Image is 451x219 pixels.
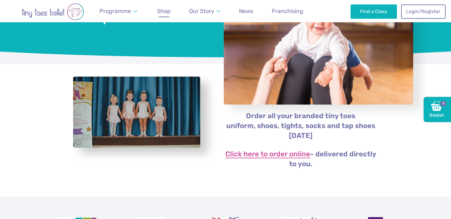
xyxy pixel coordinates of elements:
[439,100,447,107] span: 1
[154,4,174,18] a: Shop
[239,8,253,14] span: News
[97,4,140,18] a: Programme
[272,8,303,14] span: Franchising
[424,97,451,122] a: Basket1
[269,4,306,18] a: Franchising
[225,151,310,158] a: Click here to order online
[157,8,171,14] span: Shop
[99,8,131,14] span: Programme
[236,4,256,18] a: News
[73,77,200,148] a: View full-size image
[223,111,378,141] p: Order all your branded tiny toes uniform, shoes, tights, socks and tap shoes [DATE]
[189,8,214,14] span: Our Story
[401,4,446,18] a: Login/Register
[8,3,97,20] img: tiny toes ballet
[223,149,378,169] p: - delivered directly to you.
[351,4,397,18] a: Find a Class
[186,4,224,18] a: Our Story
